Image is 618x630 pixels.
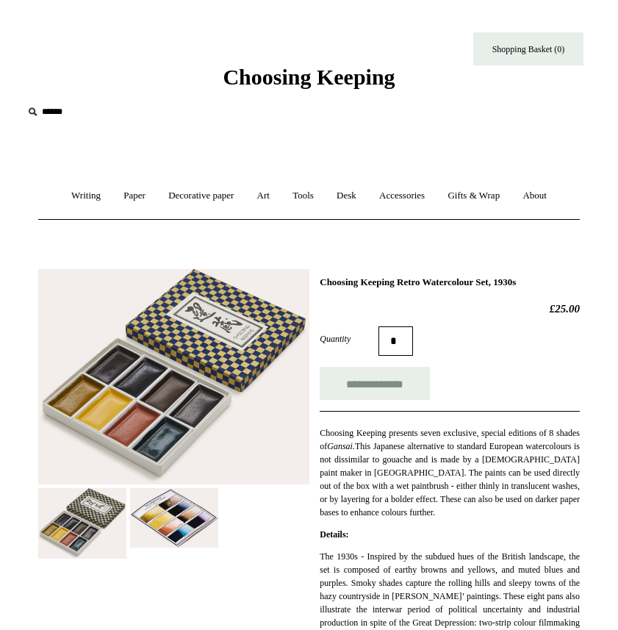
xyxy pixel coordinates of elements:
[327,441,355,451] em: Gansai.
[320,529,348,540] strong: Details:
[38,488,126,559] img: Choosing Keeping Retro Watercolour Set, 1930s
[38,269,309,485] img: Choosing Keeping Retro Watercolour Set, 1930s
[282,176,324,215] a: Tools
[61,176,111,215] a: Writing
[320,302,580,315] h2: £25.00
[223,65,395,89] span: Choosing Keeping
[473,32,583,65] a: Shopping Basket (0)
[512,176,557,215] a: About
[223,76,395,87] a: Choosing Keeping
[369,176,435,215] a: Accessories
[320,426,580,519] p: Choosing Keeping presents seven exclusive, special editions of 8 shades of This Japanese alternat...
[247,176,280,215] a: Art
[320,332,378,346] label: Quantity
[320,276,580,288] h1: Choosing Keeping Retro Watercolour Set, 1930s
[158,176,244,215] a: Decorative paper
[113,176,156,215] a: Paper
[437,176,510,215] a: Gifts & Wrap
[130,488,218,548] img: Choosing Keeping Retro Watercolour Set, 1930s
[326,176,367,215] a: Desk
